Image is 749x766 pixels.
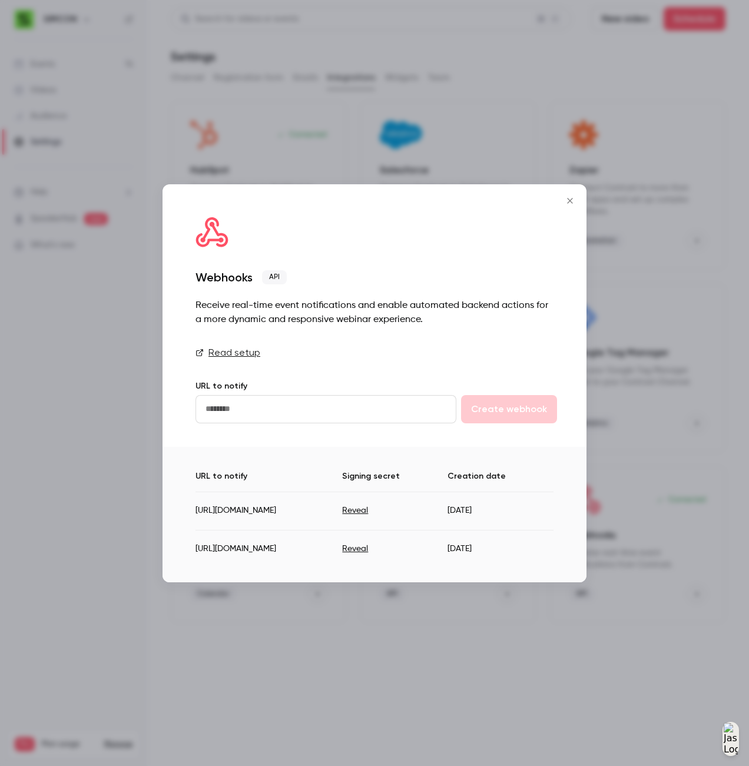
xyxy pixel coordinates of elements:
[195,492,342,530] td: [URL][DOMAIN_NAME]
[195,299,554,327] div: Receive real-time event notifications and enable automated backend actions for a more dynamic and...
[195,270,253,284] div: Webhooks
[448,492,507,530] td: [DATE]
[195,346,554,360] a: Read setup
[195,530,342,559] td: [URL][DOMAIN_NAME]
[558,189,582,213] button: Close
[195,470,342,492] th: URL to notify
[195,381,247,391] label: URL to notify
[262,270,287,284] span: API
[448,530,507,559] td: [DATE]
[342,543,368,555] button: Reveal
[342,470,447,492] th: Signing secret
[448,470,554,492] th: Creation date
[342,505,368,516] button: Reveal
